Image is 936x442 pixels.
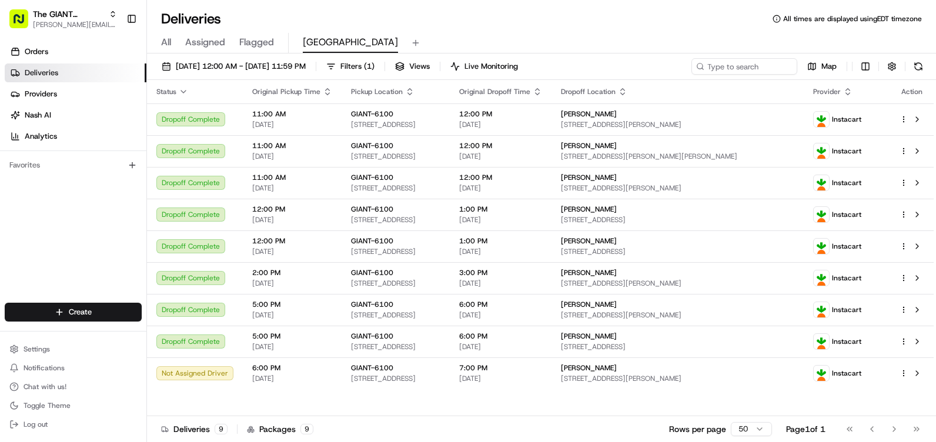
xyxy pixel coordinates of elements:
span: [DATE] [252,247,332,256]
button: The GIANT Company[PERSON_NAME][EMAIL_ADDRESS][PERSON_NAME][DOMAIN_NAME] [5,5,122,33]
span: 6:00 PM [252,363,332,373]
span: Instacart [832,369,861,378]
span: [STREET_ADDRESS] [351,310,440,320]
span: Pickup Location [351,87,403,96]
img: profile_instacart_ahold_partner.png [814,143,829,159]
span: [DATE] [459,183,542,193]
button: Settings [5,341,142,357]
span: [PERSON_NAME] [561,300,617,309]
div: 9 [300,424,313,434]
span: Instacart [832,305,861,314]
div: Deliveries [161,423,228,435]
span: [DATE] [252,342,332,351]
a: Analytics [5,127,146,146]
span: [STREET_ADDRESS] [561,342,794,351]
span: 2:00 PM [252,268,332,277]
a: Orders [5,42,146,61]
button: Views [390,58,435,75]
button: Refresh [910,58,927,75]
span: 7:00 PM [459,363,542,373]
span: 6:00 PM [459,300,542,309]
span: Live Monitoring [464,61,518,72]
span: [DATE] [459,120,542,129]
img: profile_instacart_ahold_partner.png [814,175,829,190]
img: profile_instacart_ahold_partner.png [814,302,829,317]
span: [DATE] [252,310,332,320]
div: Page 1 of 1 [786,423,825,435]
span: [DATE] 12:00 AM - [DATE] 11:59 PM [176,61,306,72]
span: Instacart [832,210,861,219]
button: The GIANT Company [33,8,104,20]
span: [DATE] [459,310,542,320]
span: 12:00 PM [252,205,332,214]
span: [PERSON_NAME] [561,205,617,214]
span: Create [69,307,92,317]
a: Nash AI [5,106,146,125]
button: Chat with us! [5,379,142,395]
span: Instacart [832,242,861,251]
span: Original Pickup Time [252,87,320,96]
span: Toggle Theme [24,401,71,410]
button: [PERSON_NAME][EMAIL_ADDRESS][PERSON_NAME][DOMAIN_NAME] [33,20,117,29]
span: [STREET_ADDRESS] [351,215,440,225]
span: [DATE] [459,374,542,383]
span: [STREET_ADDRESS][PERSON_NAME] [561,120,794,129]
span: GIANT-6100 [351,109,393,119]
span: GIANT-6100 [351,268,393,277]
span: Analytics [25,131,57,142]
span: Nash AI [25,110,51,120]
span: Assigned [185,35,225,49]
button: Map [802,58,842,75]
span: 11:00 AM [252,173,332,182]
button: Toggle Theme [5,397,142,414]
button: [DATE] 12:00 AM - [DATE] 11:59 PM [156,58,311,75]
span: [DATE] [459,279,542,288]
img: profile_instacart_ahold_partner.png [814,112,829,127]
span: 12:00 PM [459,141,542,150]
span: Status [156,87,176,96]
span: Views [409,61,430,72]
span: [PERSON_NAME] [561,109,617,119]
h1: Deliveries [161,9,221,28]
div: 9 [215,424,228,434]
span: All [161,35,171,49]
span: [DATE] [459,342,542,351]
span: [DATE] [252,120,332,129]
div: Favorites [5,156,142,175]
span: Providers [25,89,57,99]
span: Map [821,61,837,72]
span: [STREET_ADDRESS][PERSON_NAME] [561,374,794,383]
span: GIANT-6100 [351,300,393,309]
span: [DATE] [459,152,542,161]
span: [STREET_ADDRESS] [351,152,440,161]
img: profile_instacart_ahold_partner.png [814,334,829,349]
span: [PERSON_NAME] [561,236,617,246]
span: ( 1 ) [364,61,375,72]
span: Settings [24,344,50,354]
span: [PERSON_NAME] [561,173,617,182]
span: [DATE] [459,215,542,225]
button: Create [5,303,142,322]
span: [DATE] [252,279,332,288]
span: [STREET_ADDRESS] [351,279,440,288]
span: [PERSON_NAME] [561,363,617,373]
span: [STREET_ADDRESS] [351,120,440,129]
span: Instacart [832,273,861,283]
button: Filters(1) [321,58,380,75]
span: [PERSON_NAME] [561,141,617,150]
span: [STREET_ADDRESS] [561,215,794,225]
span: Notifications [24,363,65,373]
span: [STREET_ADDRESS][PERSON_NAME] [561,279,794,288]
span: 11:00 AM [252,109,332,119]
span: [GEOGRAPHIC_DATA] [303,35,398,49]
span: Instacart [832,337,861,346]
span: GIANT-6100 [351,141,393,150]
button: Log out [5,416,142,433]
span: Instacart [832,178,861,187]
span: GIANT-6100 [351,236,393,246]
span: [STREET_ADDRESS][PERSON_NAME][PERSON_NAME] [561,152,794,161]
span: GIANT-6100 [351,205,393,214]
span: Provider [813,87,841,96]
